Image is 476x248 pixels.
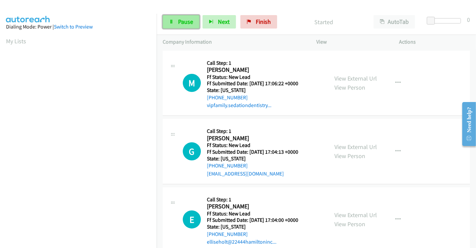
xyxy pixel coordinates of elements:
[207,217,307,224] h5: Ff Submitted Date: [DATE] 17:04:00 +0000
[207,149,307,155] h5: Ff Submitted Date: [DATE] 17:04:13 +0000
[467,15,470,24] div: 0
[334,143,377,151] a: View External Url
[6,37,26,45] a: My Lists
[334,220,365,228] a: View Person
[203,15,236,29] button: Next
[207,128,307,135] h5: Call Step: 1
[207,74,307,81] h5: Ff Status: New Lead
[207,203,307,210] h2: [PERSON_NAME]
[207,231,248,237] a: [PHONE_NUMBER]
[163,15,200,29] a: Pause
[183,210,201,229] h1: E
[183,142,201,160] h1: G
[207,60,307,66] h5: Call Step: 1
[207,102,271,108] a: vipfamily.sedationdentistry...
[374,15,415,29] button: AutoTab
[183,74,201,92] h1: M
[207,80,307,87] h5: Ff Submitted Date: [DATE] 17:06:22 +0000
[430,18,461,23] div: Delay between calls (in seconds)
[207,170,284,177] a: [EMAIL_ADDRESS][DOMAIN_NAME]
[334,152,365,160] a: View Person
[163,38,304,46] p: Company Information
[183,142,201,160] div: The call is yet to be attempted
[334,84,365,91] a: View Person
[457,97,476,151] iframe: Resource Center
[178,18,193,26] span: Pause
[6,23,151,31] div: Dialing Mode: Power |
[207,224,307,230] h5: State: [US_STATE]
[207,142,307,149] h5: Ff Status: New Lead
[207,94,248,101] a: [PHONE_NUMBER]
[207,66,307,74] h2: [PERSON_NAME]
[207,162,248,169] a: [PHONE_NUMBER]
[286,17,362,27] p: Started
[240,15,277,29] a: Finish
[207,210,307,217] h5: Ff Status: New Lead
[207,196,307,203] h5: Call Step: 1
[218,18,230,26] span: Next
[256,18,271,26] span: Finish
[207,239,276,245] a: elliseholt@22444hamiltoninc...
[207,87,307,94] h5: State: [US_STATE]
[207,155,307,162] h5: State: [US_STATE]
[334,75,377,82] a: View External Url
[399,38,470,46] p: Actions
[316,38,387,46] p: View
[183,210,201,229] div: The call is yet to be attempted
[54,23,93,30] a: Switch to Preview
[207,135,307,142] h2: [PERSON_NAME]
[334,211,377,219] a: View External Url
